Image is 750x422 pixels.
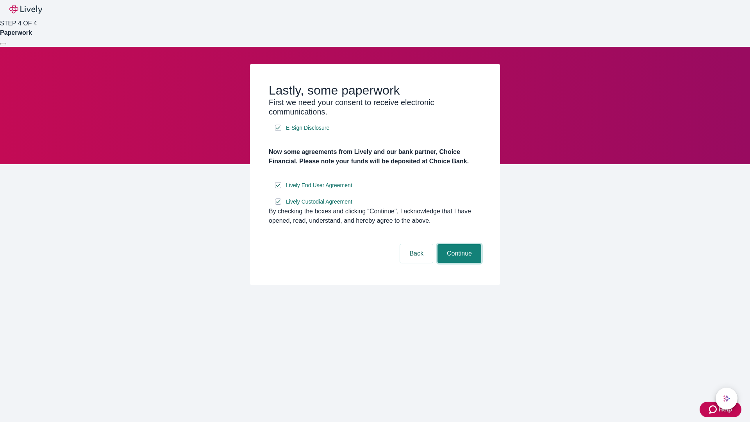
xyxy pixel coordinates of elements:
[284,197,354,207] a: e-sign disclosure document
[437,244,481,263] button: Continue
[718,405,732,414] span: Help
[284,123,331,133] a: e-sign disclosure document
[284,181,354,190] a: e-sign disclosure document
[269,207,481,225] div: By checking the boxes and clicking “Continue", I acknowledge that I have opened, read, understand...
[286,181,352,190] span: Lively End User Agreement
[723,395,730,402] svg: Lively AI Assistant
[400,244,433,263] button: Back
[9,5,42,14] img: Lively
[269,83,481,98] h2: Lastly, some paperwork
[269,98,481,116] h3: First we need your consent to receive electronic communications.
[269,147,481,166] h4: Now some agreements from Lively and our bank partner, Choice Financial. Please note your funds wi...
[286,124,329,132] span: E-Sign Disclosure
[716,388,737,409] button: chat
[709,405,718,414] svg: Zendesk support icon
[286,198,352,206] span: Lively Custodial Agreement
[700,402,741,417] button: Zendesk support iconHelp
